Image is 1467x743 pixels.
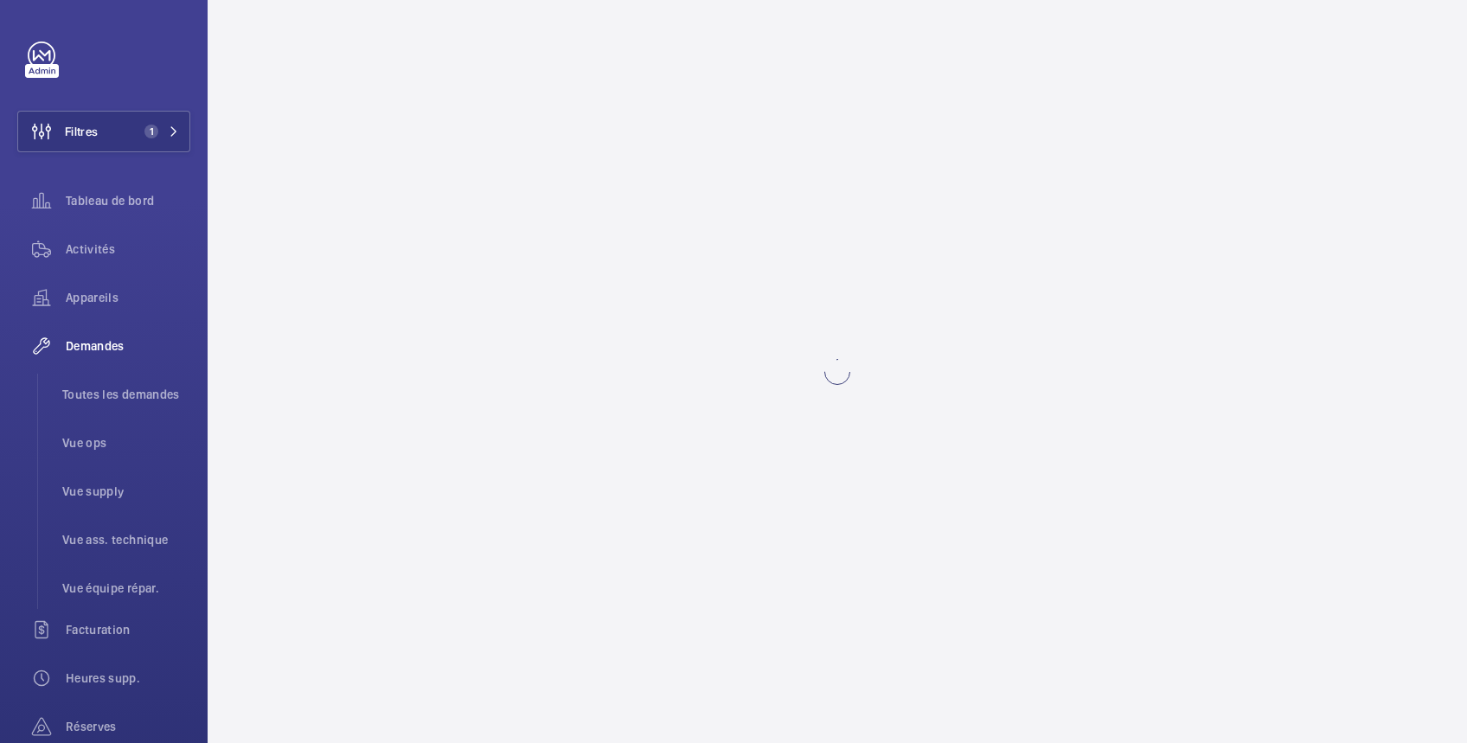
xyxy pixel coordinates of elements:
[66,289,190,306] span: Appareils
[66,669,190,687] span: Heures supp.
[17,111,190,152] button: Filtres1
[66,621,190,638] span: Facturation
[144,125,158,138] span: 1
[66,192,190,209] span: Tableau de bord
[62,580,190,597] span: Vue équipe répar.
[62,483,190,500] span: Vue supply
[62,386,190,403] span: Toutes les demandes
[62,531,190,548] span: Vue ass. technique
[65,123,98,140] span: Filtres
[62,434,190,452] span: Vue ops
[66,718,190,735] span: Réserves
[66,337,190,355] span: Demandes
[66,240,190,258] span: Activités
